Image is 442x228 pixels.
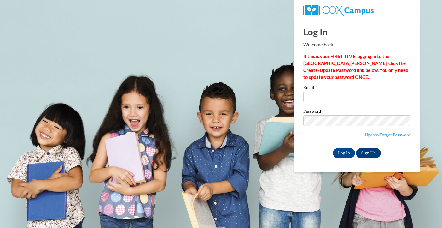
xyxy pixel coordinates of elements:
a: Update/Forgot Password [365,132,410,137]
a: Sign Up [356,148,381,158]
input: Log In [333,148,355,158]
p: Welcome back! [303,41,410,48]
h1: Log In [303,25,410,38]
img: COX Campus [303,5,374,16]
strong: If this is your FIRST TIME logging in to the [GEOGRAPHIC_DATA][PERSON_NAME], click the Create/Upd... [303,54,408,80]
label: Password [303,109,410,115]
label: Email [303,85,410,92]
a: COX Campus [303,7,374,13]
